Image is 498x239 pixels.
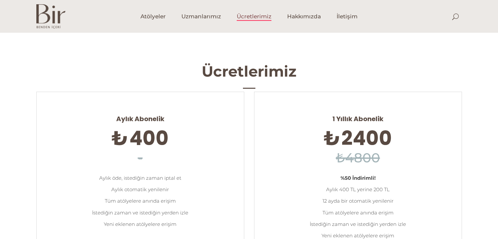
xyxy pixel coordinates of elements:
[264,148,452,168] h6: ₺4800
[264,207,452,218] li: Tüm atölyelere anında erişim
[264,195,452,207] li: 12 ayda bir otomatik yenilenir
[341,175,376,181] strong: %50 İndirimli!
[46,207,234,218] li: İstediğin zaman ve istediğin yerden izle
[46,195,234,207] li: Tüm atölyelere anında erişim
[112,124,128,152] span: ₺
[129,124,169,152] span: 400
[264,109,452,123] span: 1 Yıllık Abonelik
[46,148,234,168] h6: -
[264,184,452,195] li: Aylık 400 TL yerine 200 TL
[140,13,166,20] span: Atölyeler
[287,13,321,20] span: Hakkımızda
[341,124,392,152] span: 2400
[237,13,271,20] span: Ücretlerimiz
[324,124,340,152] span: ₺
[181,13,221,20] span: Uzmanlarımız
[337,13,358,20] span: İletişim
[46,172,234,184] li: Aylık öde, istediğin zaman iptal et
[46,184,234,195] li: Aylık otomatik yenilenir
[46,218,234,230] li: Yeni eklenen atölyelere erişim
[264,218,452,230] li: İstediğin zaman ve istediğin yerden izle
[46,109,234,123] span: Aylık Abonelik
